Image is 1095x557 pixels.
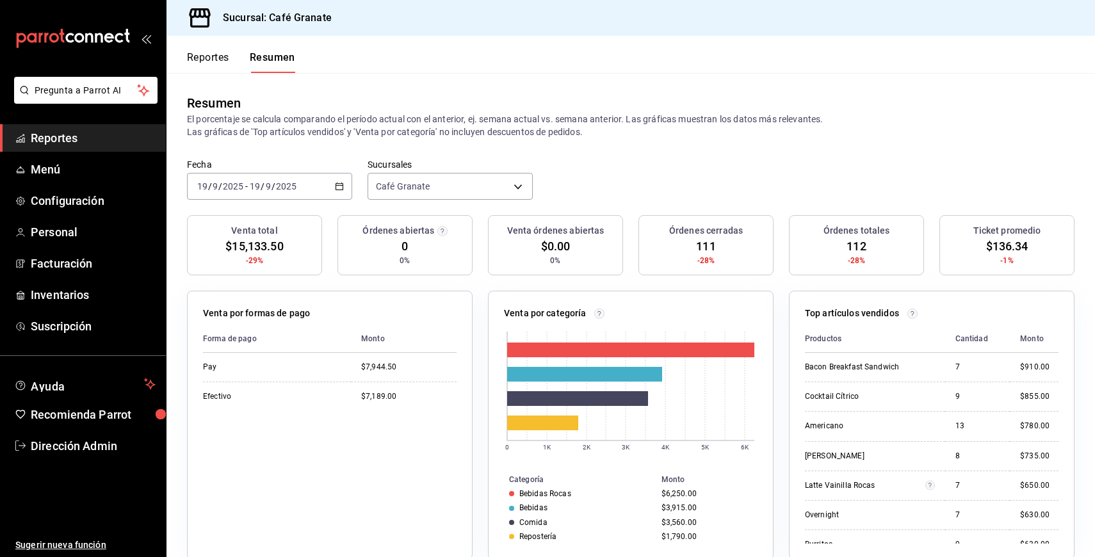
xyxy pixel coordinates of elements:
button: open_drawer_menu [141,33,151,44]
span: Menú [31,161,156,178]
span: - [245,181,248,191]
span: / [272,181,275,191]
div: Americano [805,421,933,432]
div: Cocktail Cítrico [805,391,933,402]
div: 8 [955,451,1000,462]
span: Dirección Admin [31,437,156,455]
text: 6K [741,444,749,451]
div: Comida [519,518,547,527]
div: Overnight [805,510,933,521]
span: / [208,181,212,191]
input: ---- [222,181,244,191]
div: $855.00 [1020,391,1058,402]
text: 0 [505,444,509,451]
button: Reportes [187,51,229,73]
div: $1,790.00 [661,532,752,541]
button: Pregunta a Parrot AI [14,77,158,104]
div: 9 [955,391,1000,402]
h3: Venta total [231,224,277,238]
a: Pregunta a Parrot AI [9,93,158,106]
label: Fecha [187,160,352,169]
div: $630.00 [1020,539,1058,550]
span: -1% [1000,255,1013,266]
div: $650.00 [1020,480,1058,491]
span: $0.00 [541,238,571,255]
div: 9 [955,539,1000,550]
div: 7 [955,480,1000,491]
span: 0 [401,238,408,255]
span: Personal [31,223,156,241]
div: Latte Vainilla Rocas [805,480,925,491]
h3: Ticket promedio [973,224,1041,238]
label: Sucursales [368,160,533,169]
span: Sugerir nueva función [15,538,156,552]
div: $6,250.00 [661,489,752,498]
p: Venta por formas de pago [203,307,310,320]
h3: Órdenes cerradas [669,224,743,238]
span: $15,133.50 [225,238,283,255]
th: Productos [805,325,945,353]
span: / [261,181,264,191]
span: Reportes [31,129,156,147]
span: Pregunta a Parrot AI [35,84,138,97]
th: Cantidad [945,325,1010,353]
span: $136.34 [986,238,1028,255]
div: $7,944.50 [361,362,457,373]
input: -- [197,181,208,191]
div: [PERSON_NAME] [805,451,933,462]
div: 7 [955,510,1000,521]
div: $910.00 [1020,362,1058,373]
span: 0% [550,255,560,266]
div: $780.00 [1020,421,1058,432]
span: Suscripción [31,318,156,335]
button: Resumen [250,51,295,73]
span: -29% [246,255,264,266]
div: $630.00 [1020,510,1058,521]
span: / [218,181,222,191]
div: Pay [203,362,331,373]
div: Burritos [805,539,933,550]
div: Repostería [519,532,556,541]
span: 112 [847,238,866,255]
div: $735.00 [1020,451,1058,462]
input: -- [249,181,261,191]
text: 5K [701,444,710,451]
text: 4K [661,444,670,451]
span: Ayuda [31,376,139,392]
text: 2K [583,444,591,451]
input: ---- [275,181,297,191]
th: Monto [351,325,457,353]
div: Resumen [187,93,241,113]
th: Forma de pago [203,325,351,353]
div: $3,560.00 [661,518,752,527]
text: 3K [622,444,630,451]
h3: Sucursal: Café Granate [213,10,332,26]
p: El porcentaje se calcula comparando el período actual con el anterior, ej. semana actual vs. sema... [187,113,1075,138]
h3: Órdenes abiertas [362,224,434,238]
span: Café Granate [376,180,430,193]
span: Inventarios [31,286,156,303]
input: -- [265,181,272,191]
div: Bebidas Rocas [519,489,571,498]
h3: Órdenes totales [823,224,890,238]
text: 1K [543,444,551,451]
svg: Artículos relacionados por el SKU: Latte Vainilla Rocas (5.000000), Latte Vainilla Rocas SF (1.00... [925,480,935,490]
input: -- [212,181,218,191]
div: navigation tabs [187,51,295,73]
span: Facturación [31,255,156,272]
span: -28% [697,255,715,266]
div: $3,915.00 [661,503,752,512]
span: Configuración [31,192,156,209]
p: Venta por categoría [504,307,587,320]
th: Categoría [489,472,656,487]
span: 111 [696,238,715,255]
h3: Venta órdenes abiertas [507,224,604,238]
span: 0% [400,255,410,266]
div: 7 [955,362,1000,373]
p: Top artículos vendidos [805,307,899,320]
div: 13 [955,421,1000,432]
div: Bebidas [519,503,547,512]
div: Bacon Breakfast Sandwich [805,362,933,373]
th: Monto [1010,325,1058,353]
span: Recomienda Parrot [31,406,156,423]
